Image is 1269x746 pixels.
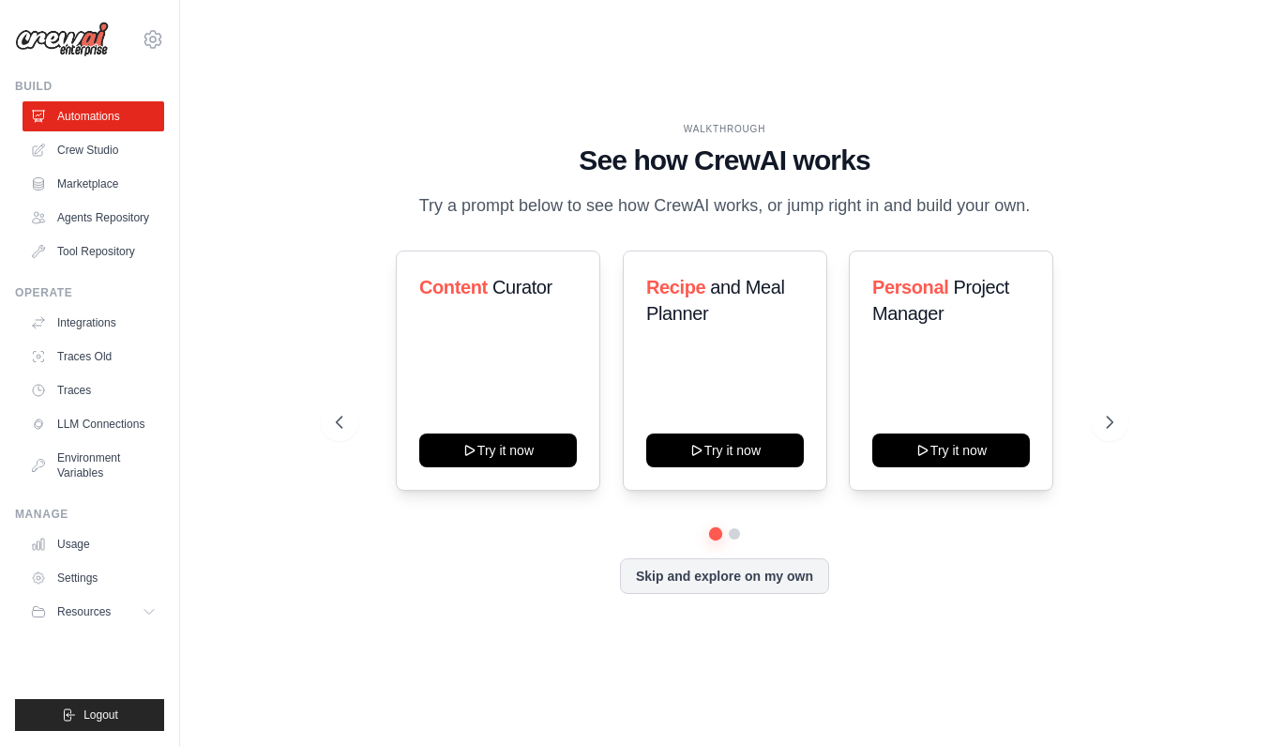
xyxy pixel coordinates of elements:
a: Marketplace [23,169,164,199]
button: Logout [15,699,164,731]
span: Project Manager [872,277,1009,324]
a: Agents Repository [23,203,164,233]
span: Recipe [646,277,705,297]
a: Crew Studio [23,135,164,165]
div: WALKTHROUGH [336,122,1114,136]
a: Integrations [23,308,164,338]
a: Traces Old [23,342,164,372]
span: Content [419,277,488,297]
span: Personal [872,277,948,297]
div: Build [15,79,164,94]
a: Tool Repository [23,236,164,266]
img: Logo [15,22,109,57]
span: Logout [83,708,118,723]
button: Try it now [872,434,1030,467]
a: Settings [23,563,164,593]
button: Try it now [419,434,577,467]
h1: See how CrewAI works [336,144,1114,177]
a: Usage [23,529,164,559]
p: Try a prompt below to see how CrewAI works, or jump right in and build your own. [410,192,1040,220]
button: Try it now [646,434,804,467]
a: Environment Variables [23,443,164,488]
a: Automations [23,101,164,131]
button: Resources [23,597,164,627]
a: Traces [23,375,164,405]
span: Resources [57,604,111,619]
span: Curator [492,277,552,297]
button: Skip and explore on my own [620,558,829,594]
a: LLM Connections [23,409,164,439]
span: and Meal Planner [646,277,784,324]
div: Operate [15,285,164,300]
div: Manage [15,507,164,522]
